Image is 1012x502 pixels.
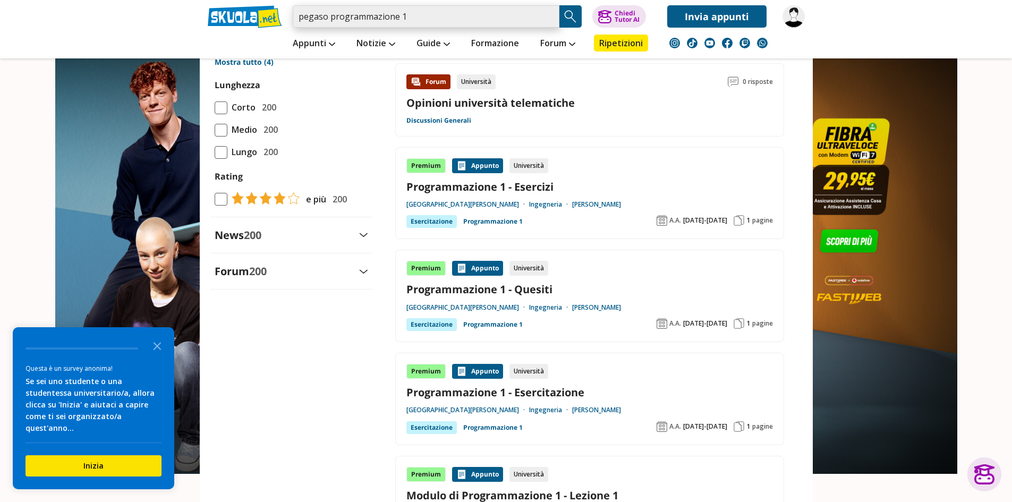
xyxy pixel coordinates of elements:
img: facebook [722,38,733,48]
img: Anno accademico [657,421,667,432]
span: Medio [227,123,257,137]
div: Esercitazione [406,318,457,331]
span: 200 [244,228,261,242]
div: Appunto [452,261,503,276]
span: 200 [258,100,276,114]
span: pagine [752,216,773,225]
a: Mostra tutto (4) [215,57,368,67]
div: Premium [406,261,446,276]
img: Apri e chiudi sezione [359,269,368,274]
span: 200 [259,145,278,159]
img: Cerca appunti, riassunti o versioni [563,8,579,24]
a: [PERSON_NAME] [572,303,621,312]
span: A.A. [669,422,681,431]
label: News [215,228,261,242]
div: Se sei uno studente o una studentessa universitario/a, allora clicca su 'Inizia' e aiutaci a capi... [25,376,161,434]
button: ChiediTutor AI [592,5,646,28]
a: Ripetizioni [594,35,648,52]
img: twitch [739,38,750,48]
span: 200 [259,123,278,137]
span: Corto [227,100,256,114]
div: Università [509,364,548,379]
a: [GEOGRAPHIC_DATA][PERSON_NAME] [406,406,529,414]
a: Appunti [290,35,338,54]
div: Chiedi Tutor AI [615,10,640,23]
span: A.A. [669,216,681,225]
a: Discussioni Generali [406,116,471,125]
label: Rating [215,169,368,183]
a: [GEOGRAPHIC_DATA][PERSON_NAME] [406,200,529,209]
span: 0 risposte [743,74,773,89]
span: 1 [746,216,750,225]
div: Esercitazione [406,421,457,434]
span: pagine [752,319,773,328]
div: Università [457,74,496,89]
input: Cerca appunti, riassunti o versioni [293,5,559,28]
button: Search Button [559,5,582,28]
span: Lungo [227,145,257,159]
span: [DATE]-[DATE] [683,319,727,328]
span: 200 [328,192,347,206]
span: 1 [746,422,750,431]
div: Università [509,261,548,276]
img: youtube [704,38,715,48]
a: Notizie [354,35,398,54]
a: Guide [414,35,453,54]
a: Programmazione 1 - Quesiti [406,282,773,296]
a: Ingegneria [529,406,572,414]
div: Università [509,158,548,173]
span: pagine [752,422,773,431]
a: Opinioni università telematiche [406,96,575,110]
div: Premium [406,467,446,482]
div: Forum [406,74,450,89]
img: Anno accademico [657,215,667,226]
a: Ingegneria [529,303,572,312]
a: [PERSON_NAME] [572,406,621,414]
img: Pagine [734,421,744,432]
button: Close the survey [147,335,168,356]
img: palafitta777 [783,5,805,28]
span: [DATE]-[DATE] [683,422,727,431]
img: Appunti contenuto [456,469,467,480]
img: tasso di risposta 4+ [227,192,300,205]
a: Programmazione 1 [463,215,523,228]
span: [DATE]-[DATE] [683,216,727,225]
img: Apri e chiudi sezione [359,233,368,237]
div: Appunto [452,158,503,173]
label: Forum [215,264,267,278]
img: Appunti contenuto [456,160,467,171]
img: tiktok [687,38,698,48]
span: A.A. [669,319,681,328]
div: Premium [406,158,446,173]
span: e più [302,192,326,206]
a: Formazione [469,35,522,54]
a: Ingegneria [529,200,572,209]
img: Appunti contenuto [456,366,467,377]
a: Programmazione 1 [463,421,523,434]
button: Inizia [25,455,161,477]
div: Questa è un survey anonima! [25,363,161,373]
label: Lunghezza [215,79,260,91]
img: Pagine [734,215,744,226]
a: [PERSON_NAME] [572,200,621,209]
span: 200 [249,264,267,278]
div: Università [509,467,548,482]
a: Programmazione 1 - Esercizi [406,180,773,194]
img: instagram [669,38,680,48]
img: Forum contenuto [411,76,421,87]
img: Commenti lettura [728,76,738,87]
div: Esercitazione [406,215,457,228]
div: Appunto [452,364,503,379]
a: Forum [538,35,578,54]
a: Programmazione 1 - Esercitazione [406,385,773,399]
a: [GEOGRAPHIC_DATA][PERSON_NAME] [406,303,529,312]
div: Premium [406,364,446,379]
img: WhatsApp [757,38,768,48]
a: Invia appunti [667,5,767,28]
img: Appunti contenuto [456,263,467,274]
img: Anno accademico [657,318,667,329]
img: Pagine [734,318,744,329]
span: 1 [746,319,750,328]
div: Appunto [452,467,503,482]
a: Programmazione 1 [463,318,523,331]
